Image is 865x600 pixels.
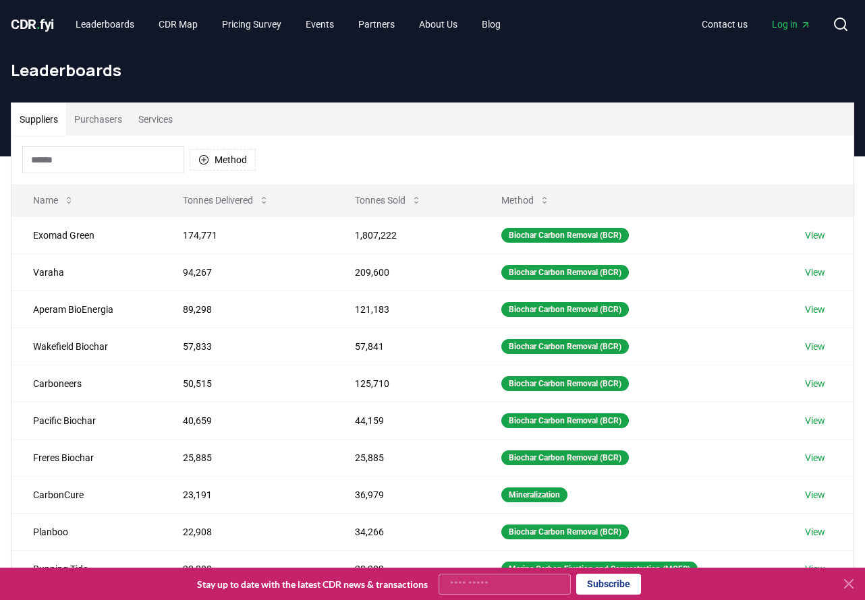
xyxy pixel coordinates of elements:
a: View [805,525,825,539]
td: 25,885 [333,439,480,476]
a: View [805,340,825,353]
button: Tonnes Sold [344,187,432,214]
span: Log in [772,18,811,31]
div: Biochar Carbon Removal (BCR) [501,339,629,354]
td: Freres Biochar [11,439,161,476]
span: CDR fyi [11,16,54,32]
td: Running Tide [11,550,161,587]
td: Aperam BioEnergia [11,291,161,328]
button: Name [22,187,85,214]
button: Services [130,103,181,136]
a: Blog [471,12,511,36]
td: 89,298 [161,291,333,328]
a: View [805,488,825,502]
div: Biochar Carbon Removal (BCR) [501,450,629,465]
div: Biochar Carbon Removal (BCR) [501,413,629,428]
a: View [805,562,825,576]
a: Pricing Survey [211,12,292,36]
a: View [805,414,825,427]
div: Biochar Carbon Removal (BCR) [501,524,629,539]
td: 44,159 [333,402,480,439]
a: CDR.fyi [11,15,54,34]
td: 121,183 [333,291,480,328]
a: Events [295,12,345,36]
a: CDR Map [148,12,208,36]
span: . [36,16,40,32]
button: Method [491,187,561,214]
td: 1,807,222 [333,216,480,253]
div: Biochar Carbon Removal (BCR) [501,228,629,243]
td: 40,659 [161,402,333,439]
td: 28,302 [333,550,480,587]
h1: Leaderboards [11,59,854,81]
td: 174,771 [161,216,333,253]
a: View [805,229,825,242]
td: Carboneers [11,365,161,402]
div: Marine Carbon Fixation and Sequestration (MCFS) [501,562,698,576]
button: Suppliers [11,103,66,136]
td: 36,979 [333,476,480,513]
td: 57,841 [333,328,480,365]
td: Varaha [11,253,161,291]
td: 94,267 [161,253,333,291]
td: 23,191 [161,476,333,513]
td: 50,515 [161,365,333,402]
button: Purchasers [66,103,130,136]
td: 34,266 [333,513,480,550]
a: Contact us [691,12,758,36]
a: Partners [347,12,406,36]
div: Mineralization [501,487,567,502]
a: View [805,266,825,279]
button: Method [190,149,256,171]
td: 125,710 [333,365,480,402]
td: 209,600 [333,253,480,291]
button: Tonnes Delivered [172,187,280,214]
a: Log in [761,12,822,36]
td: 57,833 [161,328,333,365]
a: View [805,303,825,316]
td: Exomad Green [11,216,161,253]
td: Wakefield Biochar [11,328,161,365]
td: 25,885 [161,439,333,476]
td: 22,908 [161,513,333,550]
div: Biochar Carbon Removal (BCR) [501,302,629,317]
a: View [805,377,825,390]
td: CarbonCure [11,476,161,513]
nav: Main [65,12,511,36]
td: Pacific Biochar [11,402,161,439]
div: Biochar Carbon Removal (BCR) [501,265,629,280]
nav: Main [691,12,822,36]
div: Biochar Carbon Removal (BCR) [501,376,629,391]
td: 22,880 [161,550,333,587]
a: About Us [408,12,468,36]
a: Leaderboards [65,12,145,36]
td: Planboo [11,513,161,550]
a: View [805,451,825,464]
